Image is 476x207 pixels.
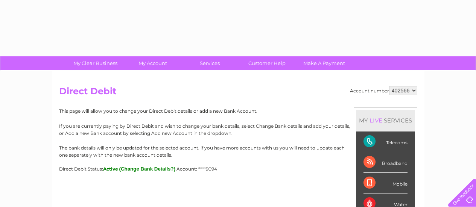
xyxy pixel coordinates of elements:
[350,86,417,95] div: Account number
[59,122,417,137] p: If you are currently paying by Direct Debit and wish to change your bank details, select Change B...
[368,117,384,124] div: LIVE
[236,56,298,70] a: Customer Help
[363,173,408,193] div: Mobile
[59,107,417,115] p: This page will allow you to change your Direct Debit details or add a new Bank Account.
[122,56,184,70] a: My Account
[293,56,355,70] a: Make A Payment
[59,144,417,159] p: The bank details will only be updated for the selected account, if you have more accounts with us...
[64,56,126,70] a: My Clear Business
[59,166,417,172] div: Direct Debit Status:
[179,56,241,70] a: Services
[103,166,118,172] span: Active
[356,110,415,131] div: MY SERVICES
[363,152,408,173] div: Broadband
[363,131,408,152] div: Telecoms
[59,86,417,100] h2: Direct Debit
[119,166,176,172] button: (Change Bank Details?)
